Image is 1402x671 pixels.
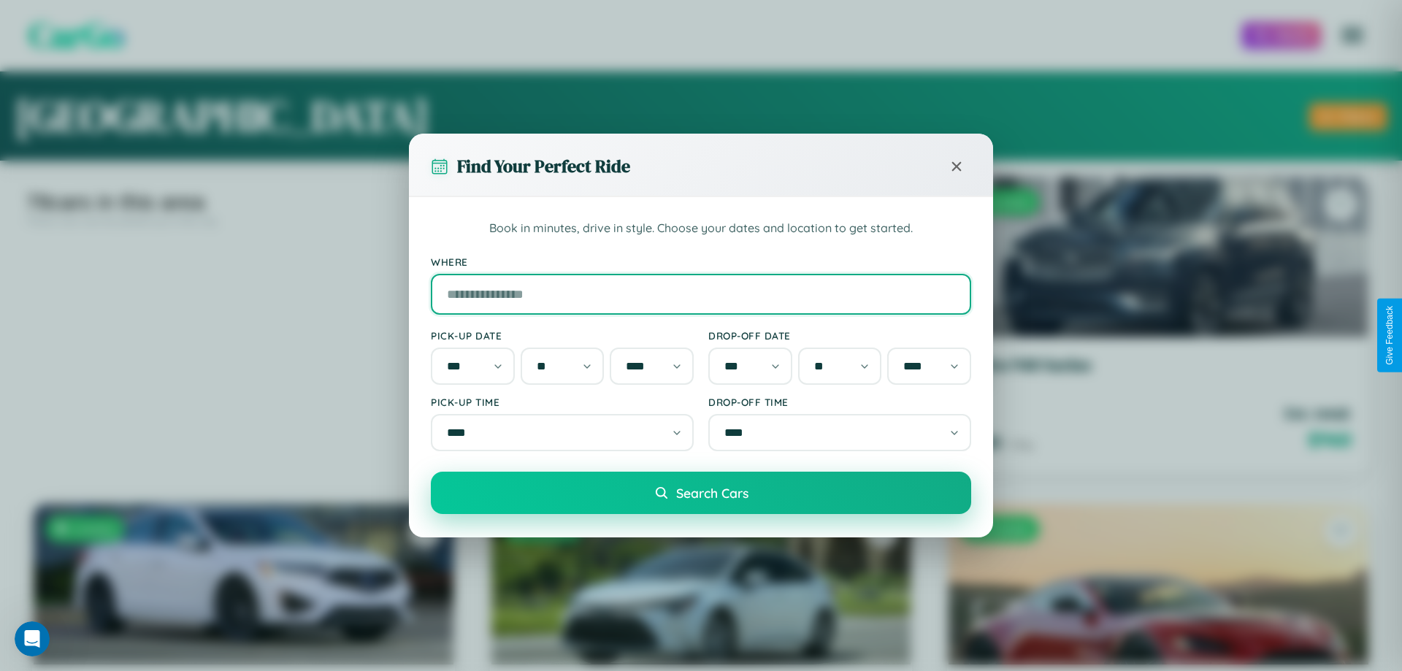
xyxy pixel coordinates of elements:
[431,219,971,238] p: Book in minutes, drive in style. Choose your dates and location to get started.
[457,154,630,178] h3: Find Your Perfect Ride
[708,329,971,342] label: Drop-off Date
[708,396,971,408] label: Drop-off Time
[431,329,694,342] label: Pick-up Date
[431,396,694,408] label: Pick-up Time
[431,256,971,268] label: Where
[676,485,748,501] span: Search Cars
[431,472,971,514] button: Search Cars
